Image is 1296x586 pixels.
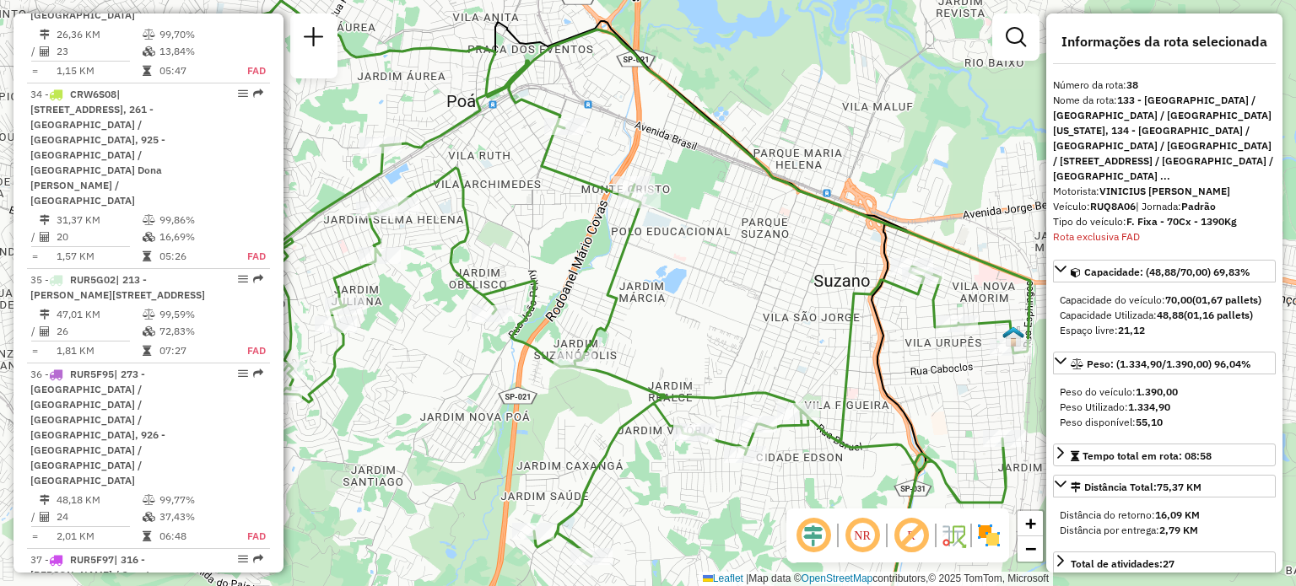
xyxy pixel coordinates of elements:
[56,212,142,228] td: 31,37 KM
[1025,538,1036,559] span: −
[1083,449,1212,462] span: Tempo total em rota: 08:58
[1060,385,1178,398] span: Peso do veículo:
[842,515,883,556] span: Ocultar NR
[40,215,50,225] i: Distância Total
[30,528,39,545] td: =
[1126,78,1138,91] strong: 38
[40,512,50,522] i: Total de Atividades
[159,228,229,245] td: 16,69%
[56,342,142,359] td: 1,81 KM
[30,273,205,301] span: | 213 - [PERSON_NAME][STREET_ADDRESS]
[1053,352,1276,374] a: Peso: (1.334,90/1.390,00) 96,04%
[1060,508,1269,523] div: Distância do retorno:
[1159,524,1198,536] strong: 2,79 KM
[297,20,331,58] a: Nova sessão e pesquisa
[70,553,114,566] span: RUR5F97
[1053,34,1276,50] h4: Informações da rota selecionada
[1090,200,1136,212] strong: RUQ8A06
[143,232,155,242] i: % de utilização da cubagem
[70,88,116,100] span: CRW6S08
[891,515,931,556] span: Exibir rótulo
[40,232,50,242] i: Total de Atividades
[703,573,743,584] a: Leaflet
[1157,481,1201,493] span: 75,37 KM
[159,323,229,340] td: 72,83%
[56,26,142,43] td: 26,36 KM
[159,26,229,43] td: 99,70%
[30,508,39,525] td: /
[143,531,151,541] i: Tempo total em rota
[1002,325,1024,347] img: 630 UDC Light WCL Jardim Santa Helena
[30,368,165,487] span: 36 -
[1053,93,1276,184] div: Nome da rota:
[1136,416,1163,428] strong: 55,10
[1060,293,1269,308] div: Capacidade do veículo:
[30,342,39,359] td: =
[229,342,267,359] td: FAD
[1181,200,1216,212] strong: Padrão
[802,573,873,584] a: OpenStreetMap
[746,573,748,584] span: |
[159,492,229,508] td: 99,77%
[40,495,50,505] i: Distância Total
[1060,415,1269,430] div: Peso disponível:
[1053,214,1276,229] div: Tipo do veículo:
[253,89,263,99] em: Rota exportada
[793,515,834,556] span: Ocultar deslocamento
[143,309,155,320] i: % de utilização do peso
[30,43,39,60] td: /
[1025,513,1036,534] span: +
[56,43,142,60] td: 23
[229,528,267,545] td: FAD
[229,62,267,79] td: FAD
[30,248,39,265] td: =
[1136,200,1216,212] span: | Jornada:
[30,368,165,487] span: | 273 - [GEOGRAPHIC_DATA] / [GEOGRAPHIC_DATA] / [GEOGRAPHIC_DATA] / [GEOGRAPHIC_DATA], 926 - [GEO...
[70,368,114,380] span: RUR5F95
[143,66,151,76] i: Tempo total em rota
[70,273,116,286] span: RUR5G02
[143,46,155,56] i: % de utilização da cubagem
[1018,536,1043,562] a: Zoom out
[253,274,263,284] em: Rota exportada
[1071,480,1201,495] div: Distância Total:
[30,273,205,301] span: 35 -
[1184,309,1253,321] strong: (01,16 pallets)
[238,274,248,284] em: Opções
[1053,78,1276,93] div: Número da rota:
[940,522,967,549] img: Fluxo de ruas
[1053,444,1276,466] a: Tempo total em rota: 08:58
[143,30,155,40] i: % de utilização do peso
[999,20,1033,54] a: Exibir filtros
[159,212,229,228] td: 99,86%
[56,248,142,265] td: 1,57 KM
[1053,229,1276,245] div: Rota exclusiva FAD
[30,88,165,207] span: | [STREET_ADDRESS], 261 - [GEOGRAPHIC_DATA] / [GEOGRAPHIC_DATA], 925 - [GEOGRAPHIC_DATA] / [GEOGR...
[975,522,1002,549] img: Exibir/Ocultar setores
[40,30,50,40] i: Distância Total
[56,62,142,79] td: 1,15 KM
[1053,260,1276,282] a: Capacidade: (48,88/70,00) 69,83%
[159,306,229,323] td: 99,59%
[143,326,155,336] i: % de utilização da cubagem
[1155,508,1200,521] strong: 16,09 KM
[1128,401,1170,413] strong: 1.334,90
[1126,215,1237,228] strong: F. Fixa - 70Cx - 1390Kg
[1118,324,1145,336] strong: 21,12
[159,43,229,60] td: 13,84%
[699,572,1053,586] div: Map data © contributors,© 2025 TomTom, Microsoft
[1157,309,1184,321] strong: 48,88
[56,528,142,545] td: 2,01 KM
[143,512,155,522] i: % de utilização da cubagem
[1053,378,1276,437] div: Peso: (1.334,90/1.390,00) 96,04%
[1165,293,1192,306] strong: 70,00
[1071,557,1174,570] span: Total de atividades:
[1018,511,1043,536] a: Zoom in
[1053,94,1273,182] strong: 133 - [GEOGRAPHIC_DATA] / [GEOGRAPHIC_DATA] / [GEOGRAPHIC_DATA][US_STATE], 134 - [GEOGRAPHIC_DATA...
[1053,501,1276,545] div: Distância Total:75,37 KM
[143,346,151,356] i: Tempo total em rota
[238,554,248,564] em: Opções
[1087,358,1251,370] span: Peso: (1.334,90/1.390,00) 96,04%
[56,323,142,340] td: 26
[56,508,142,525] td: 24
